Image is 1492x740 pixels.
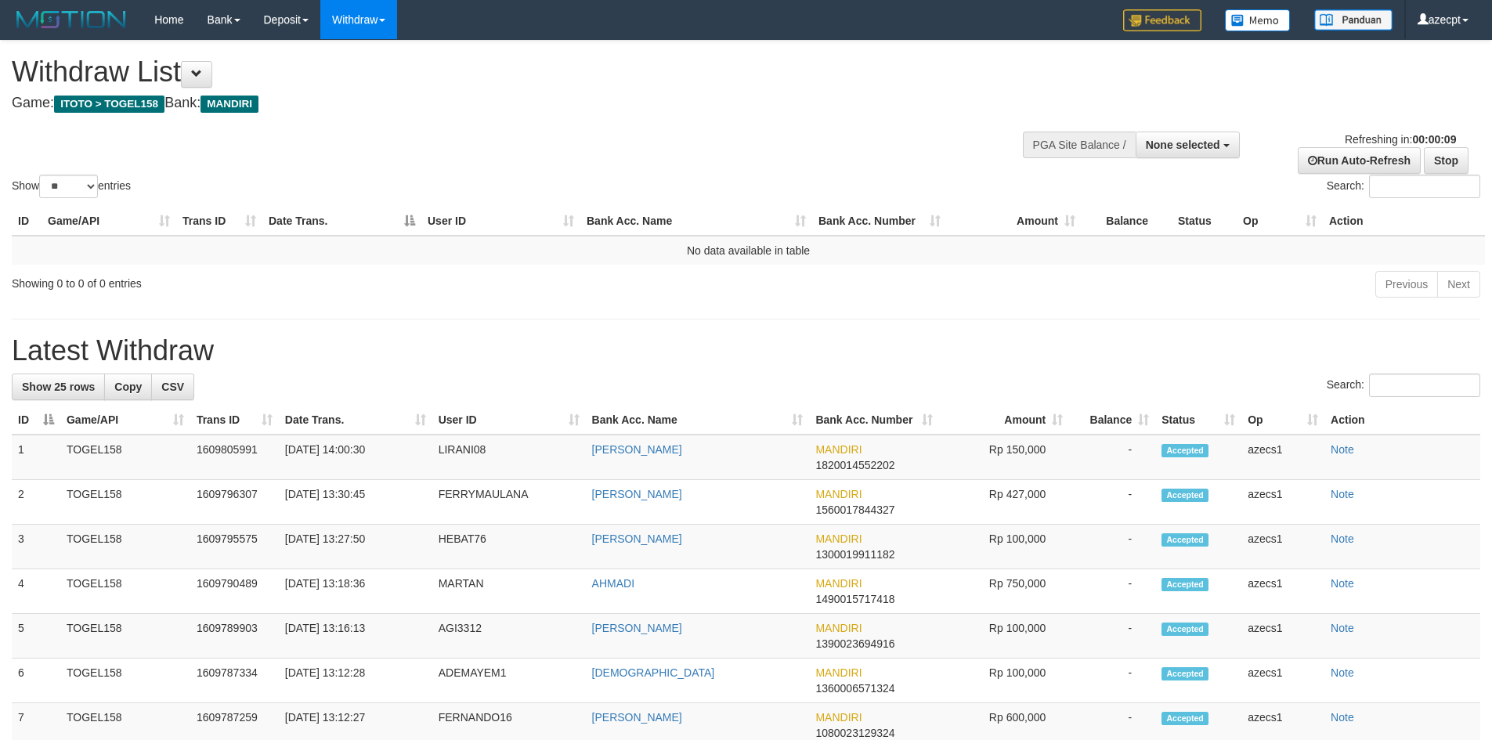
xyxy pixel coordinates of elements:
[592,622,682,634] a: [PERSON_NAME]
[432,525,586,569] td: HEBAT76
[815,532,862,545] span: MANDIRI
[592,443,682,456] a: [PERSON_NAME]
[592,711,682,724] a: [PERSON_NAME]
[586,406,810,435] th: Bank Acc. Name: activate to sort column ascending
[939,614,1069,659] td: Rp 100,000
[12,56,979,88] h1: Withdraw List
[176,207,262,236] th: Trans ID: activate to sort column ascending
[1146,139,1220,151] span: None selected
[1136,132,1240,158] button: None selected
[60,480,190,525] td: TOGEL158
[1069,525,1155,569] td: -
[279,435,432,480] td: [DATE] 14:00:30
[12,8,131,31] img: MOTION_logo.png
[1324,406,1480,435] th: Action
[60,435,190,480] td: TOGEL158
[432,659,586,703] td: ADEMAYEM1
[1161,533,1208,547] span: Accepted
[432,406,586,435] th: User ID: activate to sort column ascending
[815,548,894,561] span: Copy 1300019911182 to clipboard
[939,569,1069,614] td: Rp 750,000
[12,525,60,569] td: 3
[1424,147,1469,174] a: Stop
[1331,443,1354,456] a: Note
[22,381,95,393] span: Show 25 rows
[1345,133,1456,146] span: Refreshing in:
[815,577,862,590] span: MANDIRI
[190,525,279,569] td: 1609795575
[580,207,812,236] th: Bank Acc. Name: activate to sort column ascending
[939,435,1069,480] td: Rp 150,000
[815,682,894,695] span: Copy 1360006571324 to clipboard
[12,96,979,111] h4: Game: Bank:
[1069,480,1155,525] td: -
[815,727,894,739] span: Copy 1080023129324 to clipboard
[1069,614,1155,659] td: -
[1069,435,1155,480] td: -
[592,532,682,545] a: [PERSON_NAME]
[1069,569,1155,614] td: -
[432,435,586,480] td: LIRANI08
[1161,489,1208,502] span: Accepted
[12,480,60,525] td: 2
[939,406,1069,435] th: Amount: activate to sort column ascending
[114,381,142,393] span: Copy
[279,406,432,435] th: Date Trans.: activate to sort column ascending
[1331,666,1354,679] a: Note
[432,480,586,525] td: FERRYMAULANA
[815,593,894,605] span: Copy 1490015717418 to clipboard
[200,96,258,113] span: MANDIRI
[12,569,60,614] td: 4
[1314,9,1393,31] img: panduan.png
[190,480,279,525] td: 1609796307
[12,335,1480,366] h1: Latest Withdraw
[1172,207,1237,236] th: Status
[1241,480,1324,525] td: azecs1
[1237,207,1323,236] th: Op: activate to sort column ascending
[592,488,682,500] a: [PERSON_NAME]
[190,435,279,480] td: 1609805991
[1437,271,1480,298] a: Next
[161,381,184,393] span: CSV
[1161,712,1208,725] span: Accepted
[190,569,279,614] td: 1609790489
[60,406,190,435] th: Game/API: activate to sort column ascending
[12,659,60,703] td: 6
[60,614,190,659] td: TOGEL158
[1327,175,1480,198] label: Search:
[151,374,194,400] a: CSV
[1241,525,1324,569] td: azecs1
[1331,711,1354,724] a: Note
[60,525,190,569] td: TOGEL158
[815,488,862,500] span: MANDIRI
[432,569,586,614] td: MARTAN
[12,374,105,400] a: Show 25 rows
[54,96,164,113] span: ITOTO > TOGEL158
[1369,175,1480,198] input: Search:
[42,207,176,236] th: Game/API: activate to sort column ascending
[1225,9,1291,31] img: Button%20Memo.svg
[12,269,610,291] div: Showing 0 to 0 of 0 entries
[12,236,1485,265] td: No data available in table
[1161,667,1208,680] span: Accepted
[1023,132,1136,158] div: PGA Site Balance /
[1123,9,1201,31] img: Feedback.jpg
[1241,659,1324,703] td: azecs1
[279,659,432,703] td: [DATE] 13:12:28
[815,443,862,456] span: MANDIRI
[815,711,862,724] span: MANDIRI
[190,659,279,703] td: 1609787334
[1331,622,1354,634] a: Note
[1069,406,1155,435] th: Balance: activate to sort column ascending
[432,614,586,659] td: AGI3312
[1323,207,1485,236] th: Action
[939,659,1069,703] td: Rp 100,000
[1241,569,1324,614] td: azecs1
[279,569,432,614] td: [DATE] 13:18:36
[1327,374,1480,397] label: Search:
[1155,406,1241,435] th: Status: activate to sort column ascending
[1298,147,1421,174] a: Run Auto-Refresh
[190,614,279,659] td: 1609789903
[815,637,894,650] span: Copy 1390023694916 to clipboard
[12,406,60,435] th: ID: activate to sort column descending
